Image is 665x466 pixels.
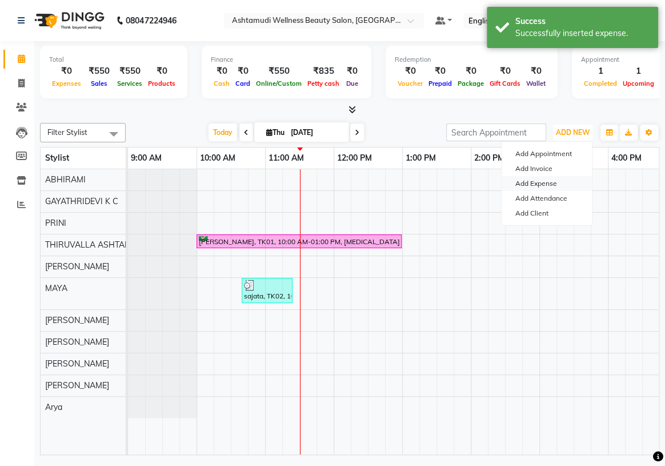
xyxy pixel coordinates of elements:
span: Wallet [523,79,548,87]
b: 08047224946 [126,5,176,37]
a: Add Expense [502,176,592,191]
span: PRINI [45,218,66,228]
div: ₹0 [145,65,178,78]
span: ADD NEW [556,128,590,137]
div: ₹0 [395,65,426,78]
span: Package [455,79,487,87]
span: Completed [581,79,620,87]
span: Stylist [45,153,69,163]
span: GAYATHRIDEVI K C [45,196,118,206]
div: 1 [620,65,657,78]
div: ₹0 [426,65,455,78]
img: logo [29,5,107,37]
span: Sales [88,79,110,87]
span: ABHIRAMI [45,174,86,185]
span: THIRUVALLA ASHTAMUDI [45,240,145,250]
span: Online/Custom [253,79,305,87]
div: ₹0 [211,65,233,78]
span: Due [343,79,361,87]
button: Add Appointment [502,146,592,161]
span: Services [114,79,145,87]
a: 9:00 AM [128,150,165,166]
div: ₹0 [487,65,523,78]
div: Success [515,15,650,27]
span: Arya [45,402,62,412]
div: 1 [581,65,620,78]
input: 2025-09-04 [287,124,344,141]
a: 10:00 AM [197,150,238,166]
a: 2:00 PM [471,150,507,166]
div: ₹0 [523,65,548,78]
div: ₹0 [233,65,253,78]
span: MAYA [45,283,67,293]
div: ₹835 [305,65,342,78]
input: Search Appointment [446,124,546,141]
div: ₹0 [49,65,84,78]
span: Thu [263,128,287,137]
span: Petty cash [305,79,342,87]
div: Total [49,55,178,65]
a: 12:00 PM [334,150,375,166]
div: ₹550 [84,65,114,78]
span: Voucher [395,79,426,87]
span: Prepaid [426,79,455,87]
div: ₹0 [342,65,362,78]
div: Redemption [395,55,548,65]
a: 1:00 PM [403,150,439,166]
div: ₹0 [455,65,487,78]
span: Filter Stylist [47,128,87,137]
a: 4:00 PM [608,150,644,166]
span: [PERSON_NAME] [45,380,109,391]
div: ₹550 [253,65,305,78]
button: ADD NEW [553,125,592,141]
div: Successfully inserted expense. [515,27,650,39]
span: [PERSON_NAME] [45,261,109,272]
span: Products [145,79,178,87]
span: Expenses [49,79,84,87]
a: 11:00 AM [266,150,307,166]
span: [PERSON_NAME] [45,337,109,347]
div: ₹550 [114,65,145,78]
span: Cash [211,79,233,87]
a: Add Invoice [502,161,592,176]
span: [PERSON_NAME] [45,315,109,325]
span: Today [209,124,237,141]
div: Finance [211,55,362,65]
span: Gift Cards [487,79,523,87]
span: Upcoming [620,79,657,87]
a: Add Attendance [502,191,592,206]
div: sajata, TK02, 10:40 AM-11:25 AM, Blow Dry Setting,Eyebrows Threading [243,280,291,301]
a: Add Client [502,206,592,221]
span: Card [233,79,253,87]
span: [PERSON_NAME] [45,359,109,369]
div: [PERSON_NAME], TK01, 10:00 AM-01:00 PM, [MEDICAL_DATA] Any Length Offer [198,236,400,247]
